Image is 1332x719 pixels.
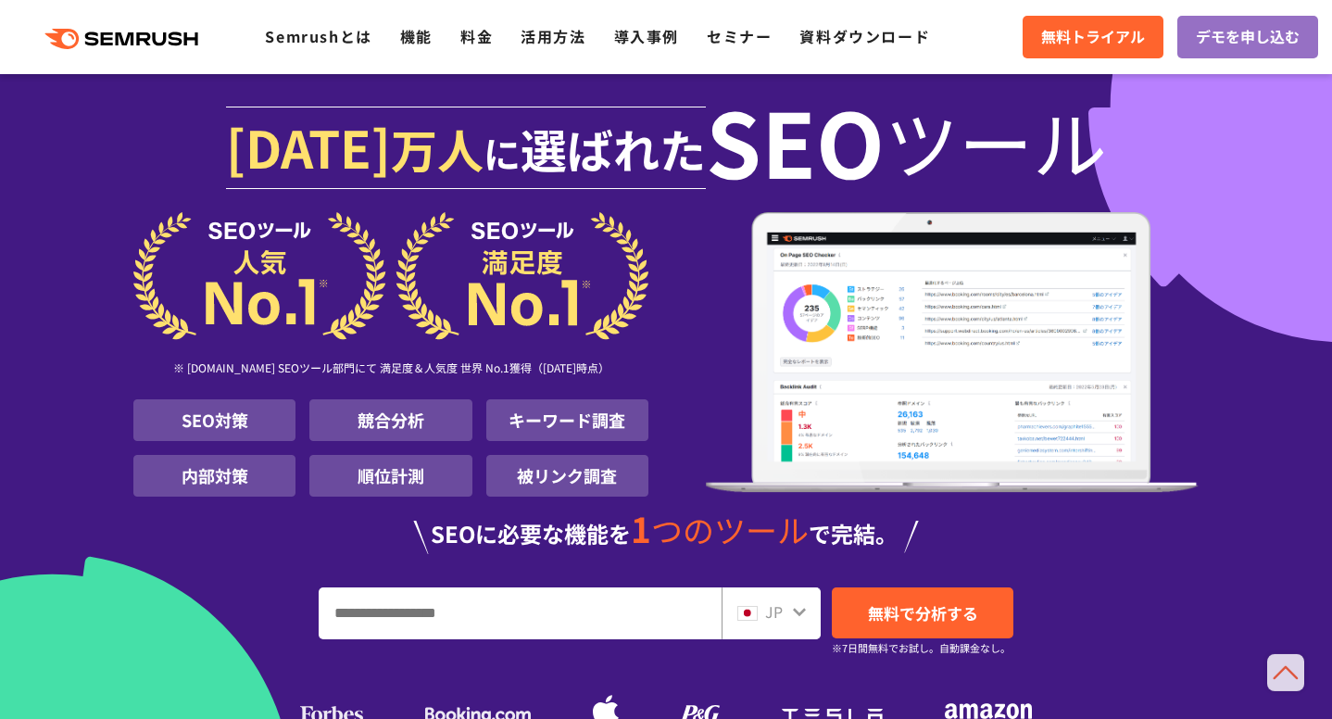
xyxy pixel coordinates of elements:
[309,399,471,441] li: 競合分析
[809,517,898,549] span: で完結。
[832,639,1011,657] small: ※7日間無料でお試し。自動課金なし。
[521,25,585,47] a: 活用方法
[799,25,930,47] a: 資料ダウンロード
[133,399,295,441] li: SEO対策
[832,587,1013,638] a: 無料で分析する
[133,340,648,399] div: ※ [DOMAIN_NAME] SEOツール部門にて 満足度＆人気度 世界 No.1獲得（[DATE]時点）
[1041,25,1145,49] span: 無料トライアル
[486,399,648,441] li: キーワード調査
[265,25,371,47] a: Semrushとは
[651,507,809,552] span: つのツール
[885,104,1107,178] span: ツール
[133,455,295,497] li: 内部対策
[631,503,651,553] span: 1
[1023,16,1163,58] a: 無料トライアル
[1196,25,1300,49] span: デモを申し込む
[133,511,1199,554] div: SEOに必要な機能を
[868,601,978,624] span: 無料で分析する
[707,25,772,47] a: セミナー
[400,25,433,47] a: 機能
[1177,16,1318,58] a: デモを申し込む
[226,109,391,183] span: [DATE]
[521,115,706,182] span: 選ばれた
[484,126,521,180] span: に
[309,455,471,497] li: 順位計測
[460,25,493,47] a: 料金
[486,455,648,497] li: 被リンク調査
[320,588,721,638] input: URL、キーワードを入力してください
[614,25,679,47] a: 導入事例
[706,104,885,178] span: SEO
[765,600,783,623] span: JP
[391,115,484,182] span: 万人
